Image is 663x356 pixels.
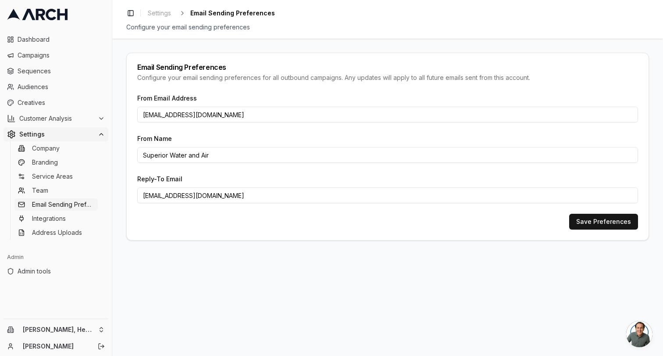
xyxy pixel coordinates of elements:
[14,184,98,197] a: Team
[32,200,94,209] span: Email Sending Preferences
[148,9,171,18] span: Settings
[18,267,105,276] span: Admin tools
[32,172,73,181] span: Service Areas
[126,23,649,32] div: Configure your email sending preferences
[18,67,105,76] span: Sequences
[626,321,652,347] a: Open chat
[137,73,638,82] div: Configure your email sending preferences for all outbound campaigns. Any updates will apply to al...
[4,127,108,141] button: Settings
[32,228,82,237] span: Address Uploads
[569,214,638,230] button: Save Preferences
[137,107,638,122] input: marketing@example.com
[4,264,108,278] a: Admin tools
[32,214,66,223] span: Integrations
[14,156,98,169] a: Branding
[4,80,108,94] a: Audiences
[32,144,60,153] span: Company
[23,342,88,351] a: [PERSON_NAME]
[190,9,275,18] span: Email Sending Preferences
[18,83,105,91] span: Audiences
[137,187,638,203] input: support@example.com
[4,48,108,62] a: Campaigns
[14,198,98,211] a: Email Sending Preferences
[137,135,172,142] label: From Name
[18,35,105,44] span: Dashboard
[18,51,105,60] span: Campaigns
[14,142,98,155] a: Company
[137,94,197,102] label: From Email Address
[95,340,107,352] button: Log out
[18,98,105,107] span: Creatives
[14,227,98,239] a: Address Uploads
[14,170,98,183] a: Service Areas
[4,250,108,264] div: Admin
[137,175,182,183] label: Reply-To Email
[19,130,94,139] span: Settings
[4,111,108,126] button: Customer Analysis
[144,7,275,19] nav: breadcrumb
[144,7,175,19] a: Settings
[19,114,94,123] span: Customer Analysis
[4,323,108,337] button: [PERSON_NAME], Heating, Cooling and Drains
[4,64,108,78] a: Sequences
[137,147,638,163] input: Your Company Name
[4,96,108,110] a: Creatives
[32,158,58,167] span: Branding
[137,64,638,71] div: Email Sending Preferences
[14,212,98,225] a: Integrations
[23,326,94,334] span: [PERSON_NAME], Heating, Cooling and Drains
[4,32,108,47] a: Dashboard
[32,186,48,195] span: Team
